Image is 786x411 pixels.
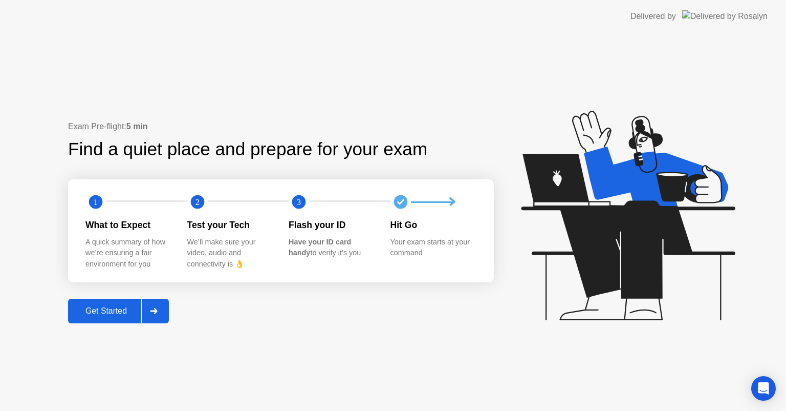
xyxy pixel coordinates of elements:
div: to verify it’s you [289,237,374,259]
div: Test your Tech [187,218,273,232]
img: Delivered by Rosalyn [682,10,768,22]
text: 2 [195,197,199,207]
div: Your exam starts at your command [390,237,476,259]
div: Get Started [71,306,141,316]
div: Find a quiet place and prepare for your exam [68,136,429,163]
div: What to Expect [85,218,171,232]
div: Exam Pre-flight: [68,120,494,133]
div: A quick summary of how we’re ensuring a fair environment for you [85,237,171,270]
button: Get Started [68,299,169,323]
b: Have your ID card handy [289,238,351,257]
div: Delivered by [630,10,676,23]
b: 5 min [126,122,148,131]
div: Flash your ID [289,218,374,232]
text: 1 [94,197,98,207]
div: Open Intercom Messenger [751,376,776,401]
div: Hit Go [390,218,476,232]
div: We’ll make sure your video, audio and connectivity is 👌 [187,237,273,270]
text: 3 [297,197,301,207]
